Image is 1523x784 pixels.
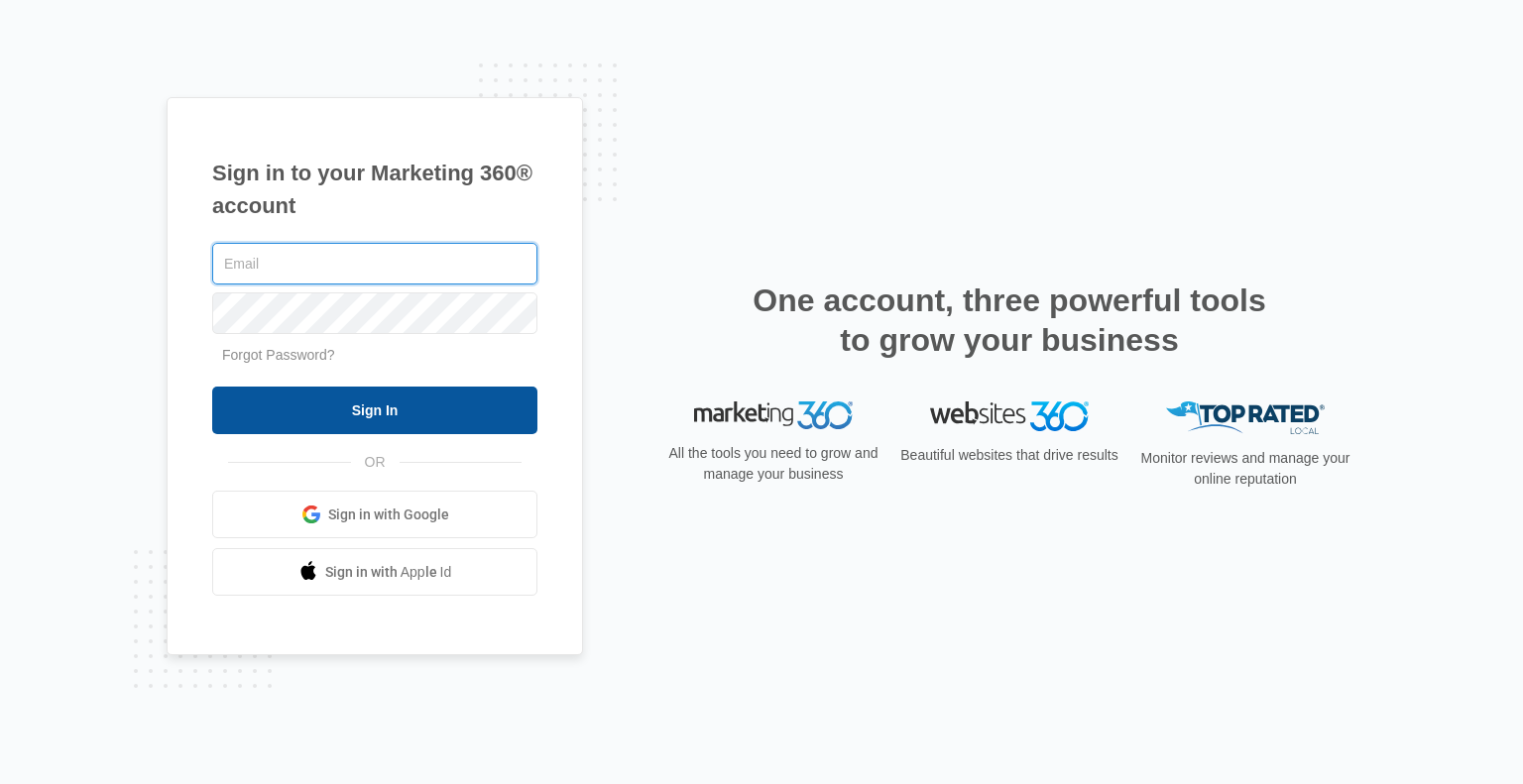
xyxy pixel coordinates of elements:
img: Top Rated Local [1166,401,1325,434]
span: Sign in with Apple Id [325,562,452,583]
h1: Sign in to your Marketing 360® account [212,157,537,222]
p: Monitor reviews and manage your online reputation [1134,448,1356,490]
h2: One account, three powerful tools to grow your business [747,280,1272,360]
img: Websites 360 [930,401,1089,430]
input: Email [212,243,537,284]
a: Sign in with Apple Id [212,548,537,596]
span: OR [351,452,400,473]
img: Marketing 360 [694,401,853,429]
span: Sign in with Google [328,504,449,525]
p: All the tools you need to grow and manage your business [662,443,884,485]
input: Sign In [212,387,537,434]
a: Sign in with Google [212,491,537,538]
a: Forgot Password? [222,347,335,363]
p: Beautiful websites that drive results [898,445,1120,466]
